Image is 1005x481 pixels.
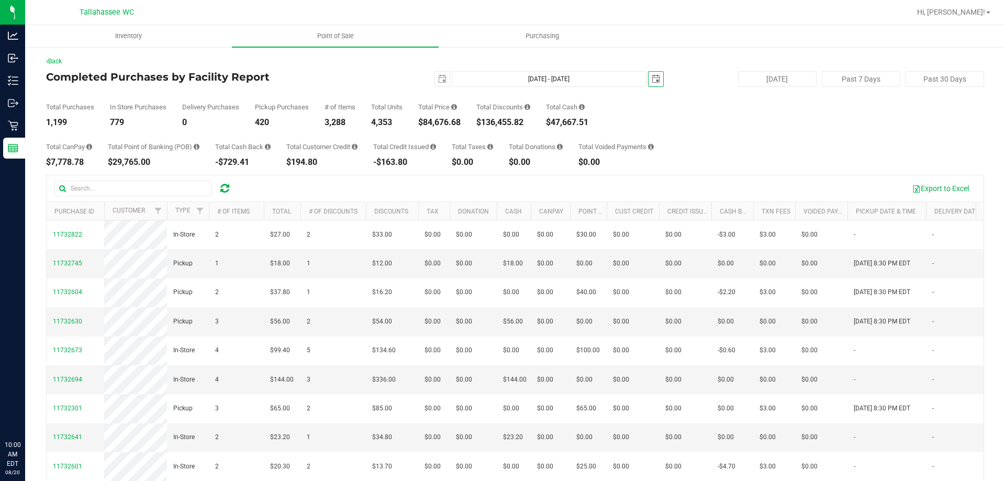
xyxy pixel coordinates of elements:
span: 2 [215,287,219,297]
span: $0.00 [760,375,776,385]
span: $56.00 [270,317,290,327]
span: Pickup [173,259,193,269]
span: $23.20 [270,432,290,442]
span: Point of Sale [303,31,368,41]
a: Total [272,208,291,215]
span: $0.00 [576,432,593,442]
span: 1 [215,259,219,269]
i: Sum of the discount values applied to the all purchases in the date range. [524,104,530,110]
span: $0.00 [456,259,472,269]
span: $54.00 [372,317,392,327]
span: $0.00 [665,462,682,472]
span: $0.00 [425,345,441,355]
span: $0.00 [425,432,441,442]
span: $13.70 [372,462,392,472]
span: $0.00 [537,404,553,413]
span: $336.00 [372,375,396,385]
span: $0.00 [456,230,472,240]
span: 11732673 [53,346,82,354]
div: -$729.41 [215,158,271,166]
span: $0.00 [665,432,682,442]
div: 4,353 [371,118,403,127]
span: $144.00 [503,375,527,385]
span: 2 [307,462,310,472]
span: $25.00 [576,462,596,472]
a: Pickup Date & Time [856,208,916,215]
div: $194.80 [286,158,358,166]
span: $0.00 [503,462,519,472]
span: 3 [307,375,310,385]
span: select [649,72,663,86]
div: Total Cash Back [215,143,271,150]
a: Discounts [374,208,408,215]
span: $0.00 [665,345,682,355]
inline-svg: Reports [8,143,18,153]
span: $0.00 [503,230,519,240]
div: Total Voided Payments [578,143,654,150]
div: Total Discounts [476,104,530,110]
div: Total Point of Banking (POB) [108,143,199,150]
div: Total Units [371,104,403,110]
span: - [932,259,934,269]
span: 3 [215,317,219,327]
input: Search... [54,181,211,196]
a: Inventory [25,25,232,47]
span: $23.20 [503,432,523,442]
span: $0.00 [425,462,441,472]
div: 420 [255,118,309,127]
a: Credit Issued [667,208,711,215]
span: 3 [215,404,219,413]
span: $40.00 [576,287,596,297]
a: Txn Fees [762,208,790,215]
span: $0.00 [537,375,553,385]
div: Delivery Purchases [182,104,239,110]
span: $3.00 [760,230,776,240]
span: $3.00 [760,404,776,413]
span: Pickup [173,287,193,297]
div: $136,455.82 [476,118,530,127]
span: -$4.70 [718,462,735,472]
span: 11732301 [53,405,82,412]
span: $0.00 [718,259,734,269]
span: $0.00 [801,317,818,327]
button: Past 30 Days [906,71,984,87]
h4: Completed Purchases by Facility Report [46,71,359,83]
span: $0.00 [456,462,472,472]
span: 11732641 [53,433,82,441]
span: 2 [215,462,219,472]
span: $0.00 [537,287,553,297]
inline-svg: Retail [8,120,18,131]
div: In Store Purchases [110,104,166,110]
div: $29,765.00 [108,158,199,166]
span: $0.00 [801,259,818,269]
span: $0.00 [456,287,472,297]
i: Sum of the successful, non-voided cash payment transactions for all purchases in the date range. ... [579,104,585,110]
span: $0.00 [801,345,818,355]
span: -$2.20 [718,287,735,297]
a: Purchasing [439,25,645,47]
span: $0.00 [425,375,441,385]
span: $0.00 [537,259,553,269]
span: Pickup [173,404,193,413]
span: Purchasing [511,31,573,41]
span: - [854,375,855,385]
span: 2 [307,317,310,327]
span: 2 [215,230,219,240]
a: Point of Sale [232,25,439,47]
a: Back [46,58,62,65]
span: In-Store [173,345,195,355]
span: $0.00 [456,375,472,385]
div: Total CanPay [46,143,92,150]
span: $0.00 [576,259,593,269]
span: 11732604 [53,288,82,296]
span: $0.00 [718,375,734,385]
span: $99.40 [270,345,290,355]
span: [DATE] 8:30 PM EDT [854,317,910,327]
span: 4 [215,345,219,355]
i: Sum of all account credit issued for all refunds from returned purchases in the date range. [430,143,436,150]
div: 0 [182,118,239,127]
span: 11732630 [53,318,82,325]
div: $0.00 [509,158,563,166]
span: $0.00 [718,432,734,442]
span: - [932,404,934,413]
